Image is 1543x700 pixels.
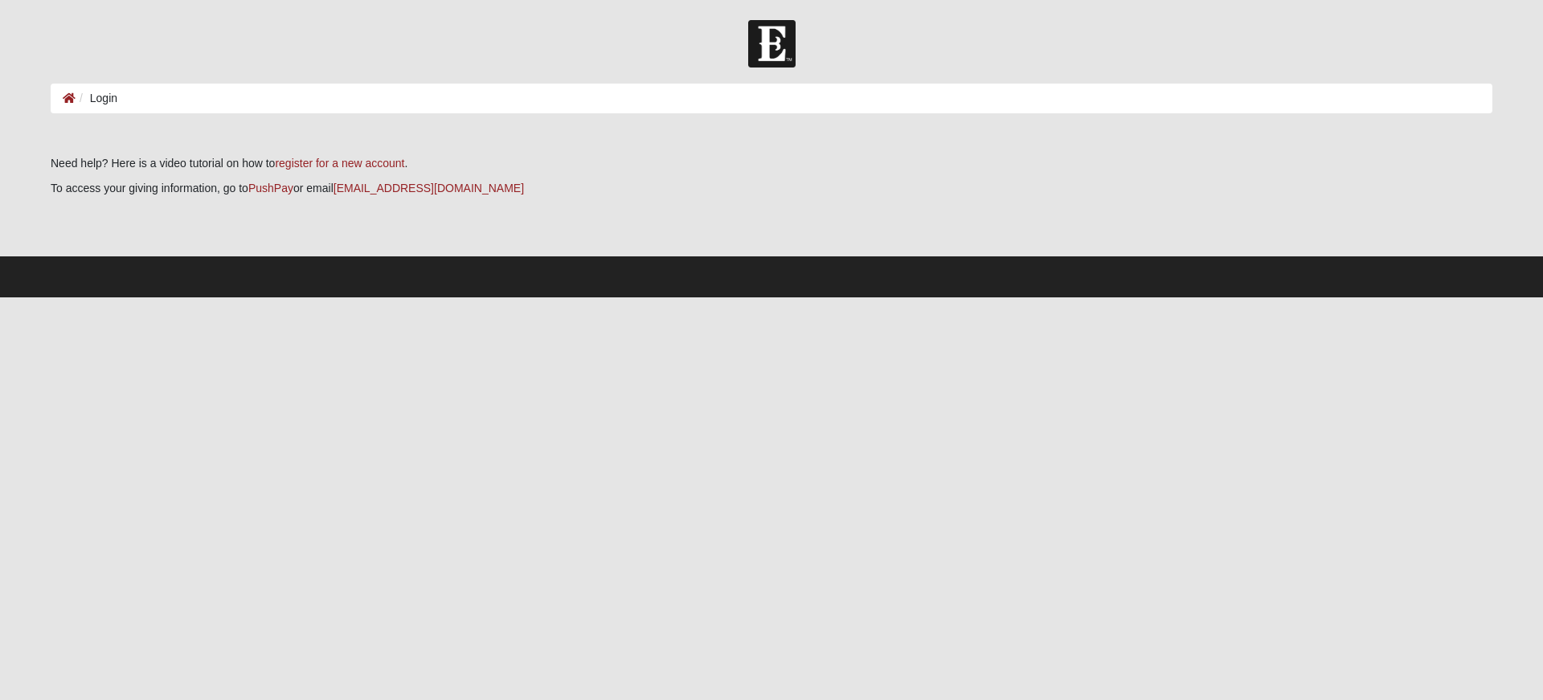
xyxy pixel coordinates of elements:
[51,180,1492,197] p: To access your giving information, go to or email
[748,20,796,68] img: Church of Eleven22 Logo
[275,157,404,170] a: register for a new account
[51,155,1492,172] p: Need help? Here is a video tutorial on how to .
[76,90,117,107] li: Login
[334,182,524,194] a: [EMAIL_ADDRESS][DOMAIN_NAME]
[248,182,293,194] a: PushPay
